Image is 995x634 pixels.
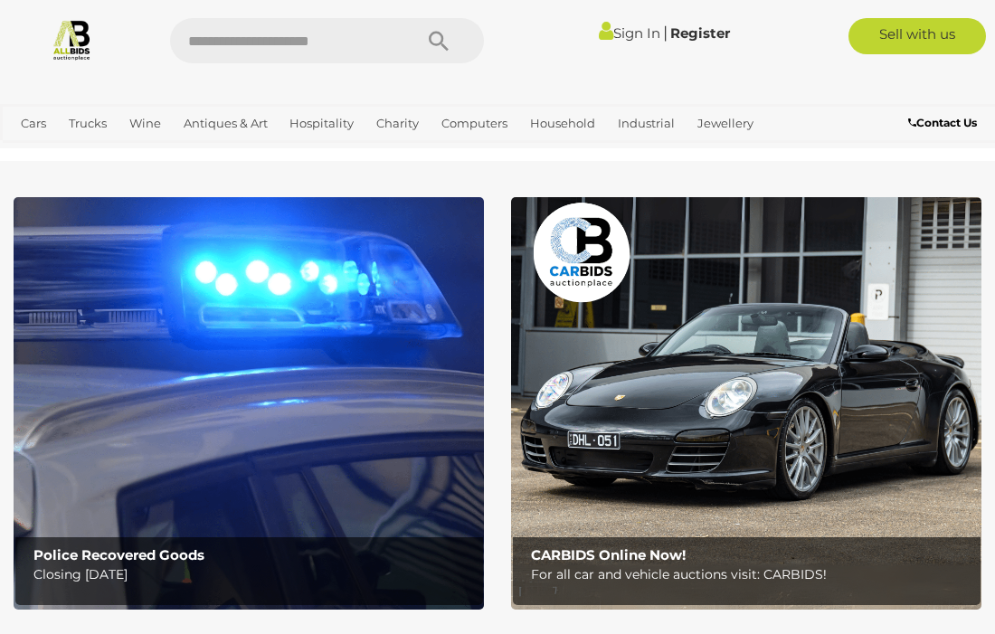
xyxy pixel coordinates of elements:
img: Allbids.com.au [51,18,93,61]
p: Closing [DATE] [33,563,474,586]
b: Contact Us [908,116,977,129]
button: Search [393,18,484,63]
a: Hospitality [282,109,361,138]
a: Charity [369,109,426,138]
a: Cars [14,109,53,138]
a: CARBIDS Online Now! CARBIDS Online Now! For all car and vehicle auctions visit: CARBIDS! [511,197,981,610]
a: Wine [122,109,168,138]
a: Sign In [599,24,660,42]
span: | [663,23,668,43]
a: Trucks [62,109,114,138]
img: Police Recovered Goods [14,197,484,610]
img: CARBIDS Online Now! [511,197,981,610]
a: [GEOGRAPHIC_DATA] [130,138,273,168]
a: Register [670,24,730,42]
a: Computers [434,109,515,138]
a: Jewellery [690,109,761,138]
a: Office [14,138,62,168]
a: Household [523,109,602,138]
a: Sports [71,138,122,168]
b: Police Recovered Goods [33,546,204,563]
a: Sell with us [848,18,986,54]
a: Police Recovered Goods Police Recovered Goods Closing [DATE] [14,197,484,610]
a: Industrial [611,109,682,138]
p: For all car and vehicle auctions visit: CARBIDS! [531,563,971,586]
b: CARBIDS Online Now! [531,546,686,563]
a: Contact Us [908,113,981,133]
a: Antiques & Art [176,109,275,138]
